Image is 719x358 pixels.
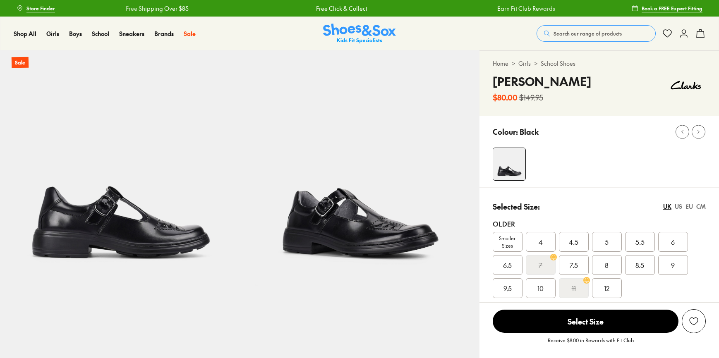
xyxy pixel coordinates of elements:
div: > > [493,59,706,68]
span: Search our range of products [554,30,622,37]
span: 4 [539,237,543,247]
span: 4.5 [569,237,578,247]
p: Receive $8.00 in Rewards with Fit Club [548,337,634,351]
span: 9 [671,260,675,270]
button: Add to Wishlist [682,309,706,333]
a: School [92,29,109,38]
button: Search our range of products [537,25,656,42]
img: SNS_Logo_Responsive.svg [323,24,396,44]
img: 5-124008_1 [240,50,479,290]
span: 8 [605,260,609,270]
a: Boys [69,29,82,38]
div: UK [663,202,671,211]
span: 5.5 [635,237,645,247]
span: 5 [605,237,609,247]
span: 8.5 [635,260,644,270]
button: Select Size [493,309,678,333]
a: Sale [184,29,196,38]
a: Store Finder [17,1,55,16]
img: Vendor logo [666,73,706,98]
span: Store Finder [26,5,55,12]
p: Sale [12,57,29,68]
p: Selected Size: [493,201,540,212]
h4: [PERSON_NAME] [493,73,591,90]
img: 4-124007_1 [493,148,525,180]
a: Free Click & Collect [316,4,367,13]
span: 7.5 [570,260,578,270]
div: CM [696,202,706,211]
a: Sneakers [119,29,144,38]
a: Girls [46,29,59,38]
p: Black [520,126,539,137]
span: 12 [604,283,609,293]
a: Home [493,59,508,68]
a: Earn Fit Club Rewards [497,4,555,13]
div: Older [493,219,706,229]
a: Shoes & Sox [323,24,396,44]
a: Free Shipping Over $85 [125,4,188,13]
a: Book a FREE Expert Fitting [632,1,702,16]
div: EU [685,202,693,211]
s: 7 [539,260,542,270]
span: 6.5 [503,260,512,270]
span: 10 [537,283,544,293]
span: Select Size [493,310,678,333]
p: Colour: [493,126,518,137]
b: $80.00 [493,92,518,103]
a: Brands [154,29,174,38]
span: 9.5 [503,283,512,293]
a: School Shoes [541,59,575,68]
a: Girls [518,59,531,68]
span: Smaller Sizes [493,234,522,249]
s: 11 [572,283,576,293]
a: Shop All [14,29,36,38]
span: 6 [671,237,675,247]
div: US [675,202,682,211]
span: Book a FREE Expert Fitting [642,5,702,12]
s: $149.95 [519,92,543,103]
